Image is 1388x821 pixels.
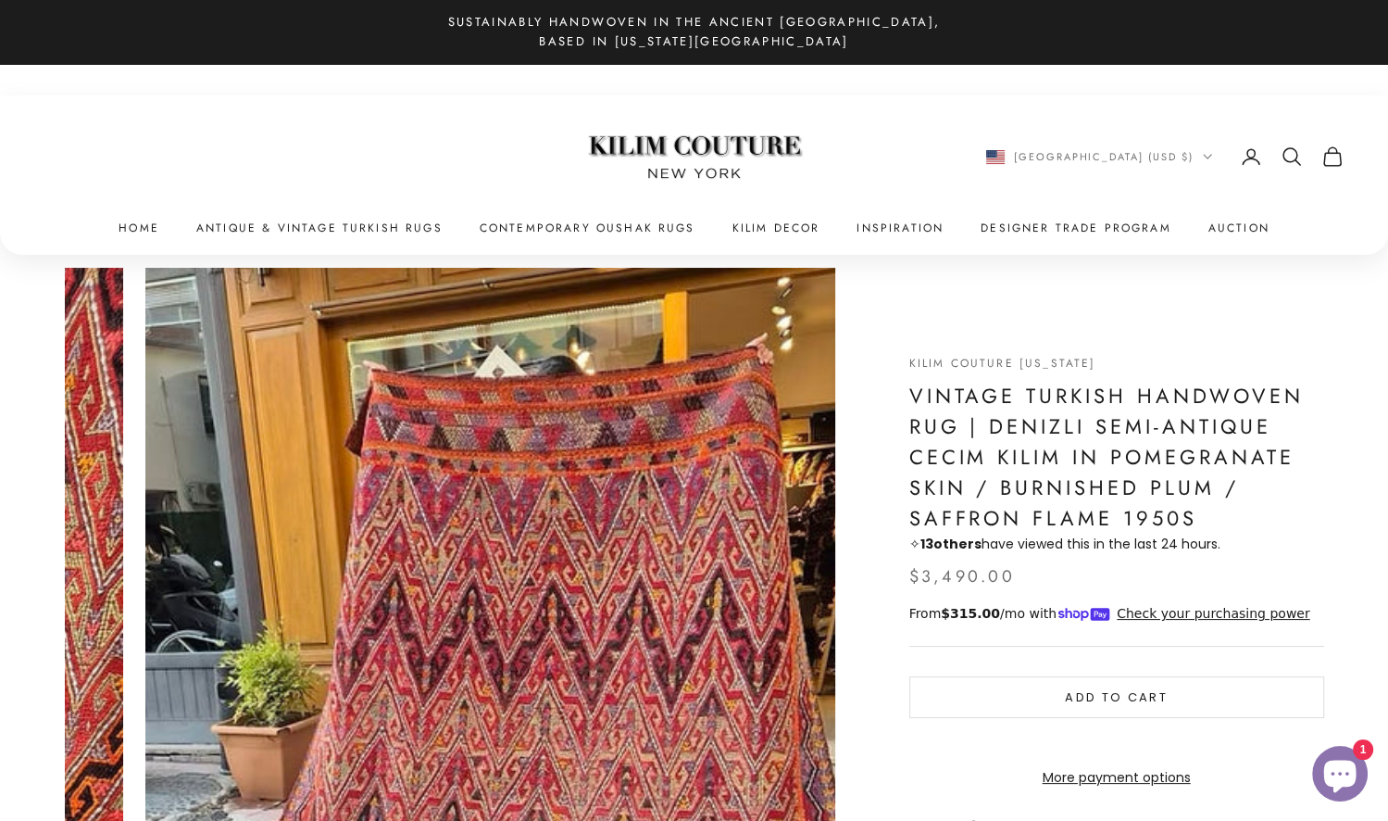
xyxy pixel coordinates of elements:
[981,219,1171,237] a: Designer Trade Program
[44,219,1344,237] nav: Primary navigation
[857,219,944,237] a: Inspiration
[480,219,695,237] a: Contemporary Oushak Rugs
[909,355,1096,372] a: Kilim Couture [US_STATE]
[1014,149,1194,166] span: [GEOGRAPHIC_DATA] (USD $)
[579,114,810,202] img: Logo of Kilim Couture New York
[1307,746,1373,806] inbox-online-store-chat: Shopify online store chat
[920,535,982,553] strong: others
[909,381,1324,534] h1: Vintage Turkish Handwoven Rug | Denizli Semi-Antique Cecim Kilim in Pomegranate Skin / Burnished ...
[435,12,954,52] p: Sustainably Handwoven in the Ancient [GEOGRAPHIC_DATA], Based in [US_STATE][GEOGRAPHIC_DATA]
[119,219,159,237] a: Home
[1208,219,1269,237] a: Auction
[909,534,1324,555] p: ✧ have viewed this in the last 24 hours.
[909,766,1324,788] a: More payment options
[986,150,1005,164] img: United States
[909,562,1015,589] sale-price: $3,490.00
[909,676,1324,717] button: Add to cart
[196,219,443,237] a: Antique & Vintage Turkish Rugs
[986,146,1344,169] nav: Secondary navigation
[920,535,933,553] span: 13
[986,149,1213,166] button: Change country or currency
[732,219,820,237] summary: Kilim Decor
